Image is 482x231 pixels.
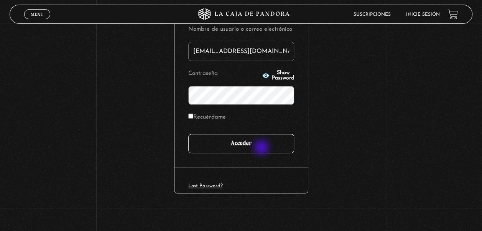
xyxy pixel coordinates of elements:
[188,134,294,153] input: Acceder
[447,9,458,20] a: View your shopping cart
[188,24,294,36] label: Nombre de usuario o correo electrónico
[354,12,391,17] a: Suscripciones
[188,112,226,124] label: Recuérdame
[188,183,223,188] a: Lost Password?
[406,12,440,17] a: Inicie sesión
[262,70,294,81] button: Show Password
[272,70,294,81] span: Show Password
[188,68,260,80] label: Contraseña
[31,12,43,16] span: Menu
[28,18,46,24] span: Cerrar
[188,114,193,119] input: Recuérdame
